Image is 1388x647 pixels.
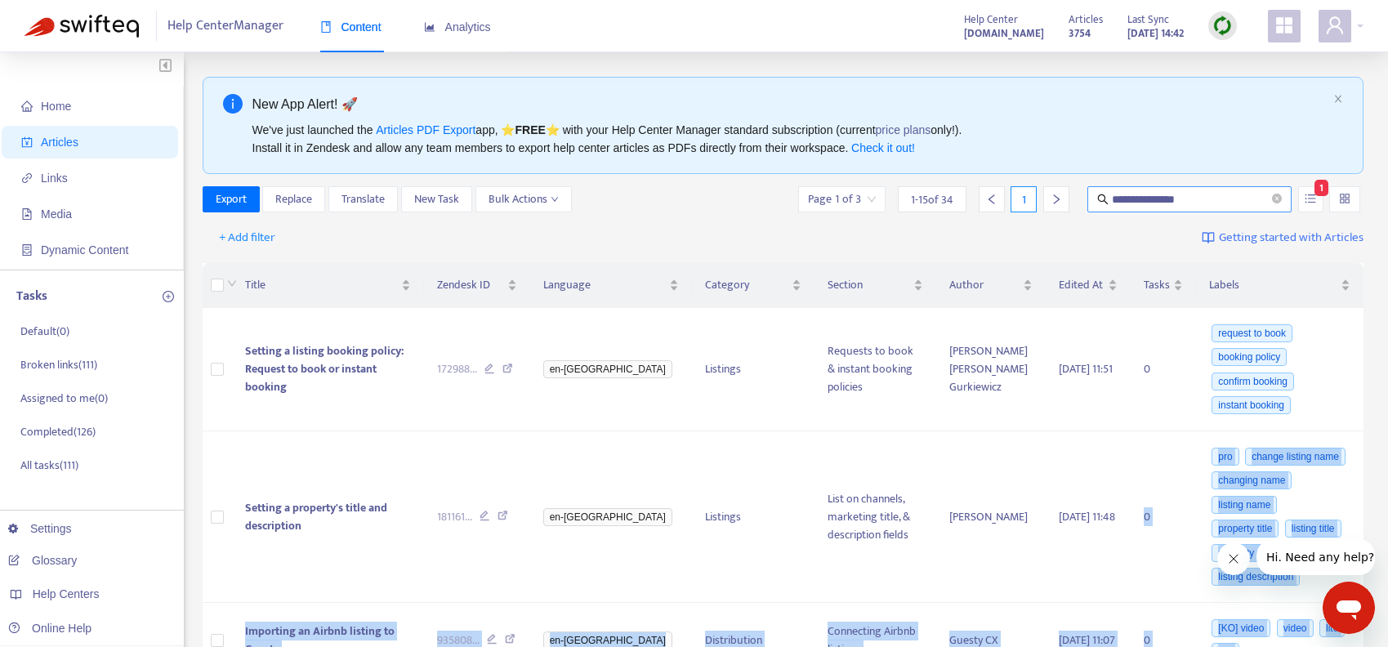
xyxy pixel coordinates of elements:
span: request to book [1212,324,1292,342]
button: Bulk Actionsdown [475,186,572,212]
span: Tasks [1144,276,1170,294]
th: Section [815,263,936,308]
span: account-book [21,136,33,148]
span: Edited At [1059,276,1104,294]
span: confirm booking [1212,373,1294,390]
iframe: Close message [1217,542,1250,575]
span: Translate [341,190,385,208]
td: Listings [692,308,815,431]
a: Settings [8,522,72,535]
td: Requests to book & instant booking policies [815,308,936,431]
span: plus-circle [163,291,174,302]
button: unordered-list [1298,186,1323,212]
span: booking policy [1212,348,1287,366]
p: Completed ( 126 ) [20,423,96,440]
span: down [227,279,237,288]
a: Online Help [8,622,91,635]
span: close-circle [1272,194,1282,203]
p: Broken links ( 111 ) [20,356,97,373]
span: user [1325,16,1345,35]
span: Title [245,276,398,294]
button: Translate [328,186,398,212]
span: Zendesk ID [437,276,504,294]
th: Zendesk ID [424,263,530,308]
span: change listing name [1245,448,1346,466]
span: Section [828,276,910,294]
span: [DATE] 11:51 [1059,359,1113,378]
span: Author [949,276,1020,294]
span: link [21,172,33,184]
button: Replace [262,186,325,212]
span: down [551,195,559,203]
p: Default ( 0 ) [20,323,69,340]
p: Tasks [16,287,47,306]
span: Analytics [424,20,491,33]
span: [DATE] 11:48 [1059,507,1115,526]
span: Bulk Actions [489,190,559,208]
div: New App Alert! 🚀 [252,94,1328,114]
span: 1 [1314,180,1328,196]
span: Replace [275,190,312,208]
span: property description [1212,544,1310,562]
td: Listings [692,431,815,603]
span: en-[GEOGRAPHIC_DATA] [543,508,672,526]
span: 181161 ... [437,508,472,526]
img: image-link [1202,231,1215,244]
span: Media [41,207,72,221]
div: We've just launched the app, ⭐ ⭐️ with your Help Center Manager standard subscription (current on... [252,121,1328,157]
span: [KO] video [1212,619,1270,637]
button: + Add filter [207,225,288,251]
th: Category [692,263,815,308]
iframe: Message from company [1256,539,1375,575]
span: listing title [1285,520,1341,538]
span: Getting started with Articles [1219,229,1363,248]
span: close-circle [1272,192,1282,207]
span: right [1051,194,1062,205]
span: container [21,244,33,256]
th: Author [936,263,1046,308]
span: listing description [1212,568,1300,586]
span: 1 - 15 of 34 [911,191,953,208]
span: Content [320,20,382,33]
span: Language [543,276,666,294]
a: Getting started with Articles [1202,225,1363,251]
span: Links [41,172,68,185]
span: Help Centers [33,587,100,600]
a: Articles PDF Export [376,123,475,136]
a: [DOMAIN_NAME] [964,24,1044,42]
td: 0 [1131,308,1196,431]
span: Export [216,190,247,208]
span: instant booking [1212,396,1291,414]
span: pro [1212,448,1238,466]
th: Labels [1196,263,1363,308]
button: close [1333,94,1343,105]
span: Category [705,276,788,294]
span: Setting a property's title and description [245,498,387,535]
p: All tasks ( 111 ) [20,457,78,474]
b: FREE [515,123,545,136]
img: Swifteq [25,15,139,38]
th: Title [232,263,424,308]
span: unordered-list [1305,193,1316,204]
p: Assigned to me ( 0 ) [20,390,108,407]
span: listing name [1212,496,1277,514]
th: Tasks [1131,263,1196,308]
button: Export [203,186,260,212]
span: video [1277,619,1314,637]
span: + Add filter [219,228,275,248]
span: changing name [1212,471,1292,489]
th: Edited At [1046,263,1130,308]
span: search [1097,194,1109,205]
span: file-image [21,208,33,220]
span: close [1333,94,1343,104]
td: [PERSON_NAME] [936,431,1046,603]
span: en-[GEOGRAPHIC_DATA] [543,360,672,378]
span: Dynamic Content [41,243,128,257]
span: Help Center Manager [167,11,283,42]
td: [PERSON_NAME] [PERSON_NAME] Gurkiewicz [936,308,1046,431]
strong: [DOMAIN_NAME] [964,25,1044,42]
span: Setting a listing booking policy: Request to book or instant booking [245,341,404,396]
span: home [21,100,33,112]
span: Last Sync [1127,11,1169,29]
